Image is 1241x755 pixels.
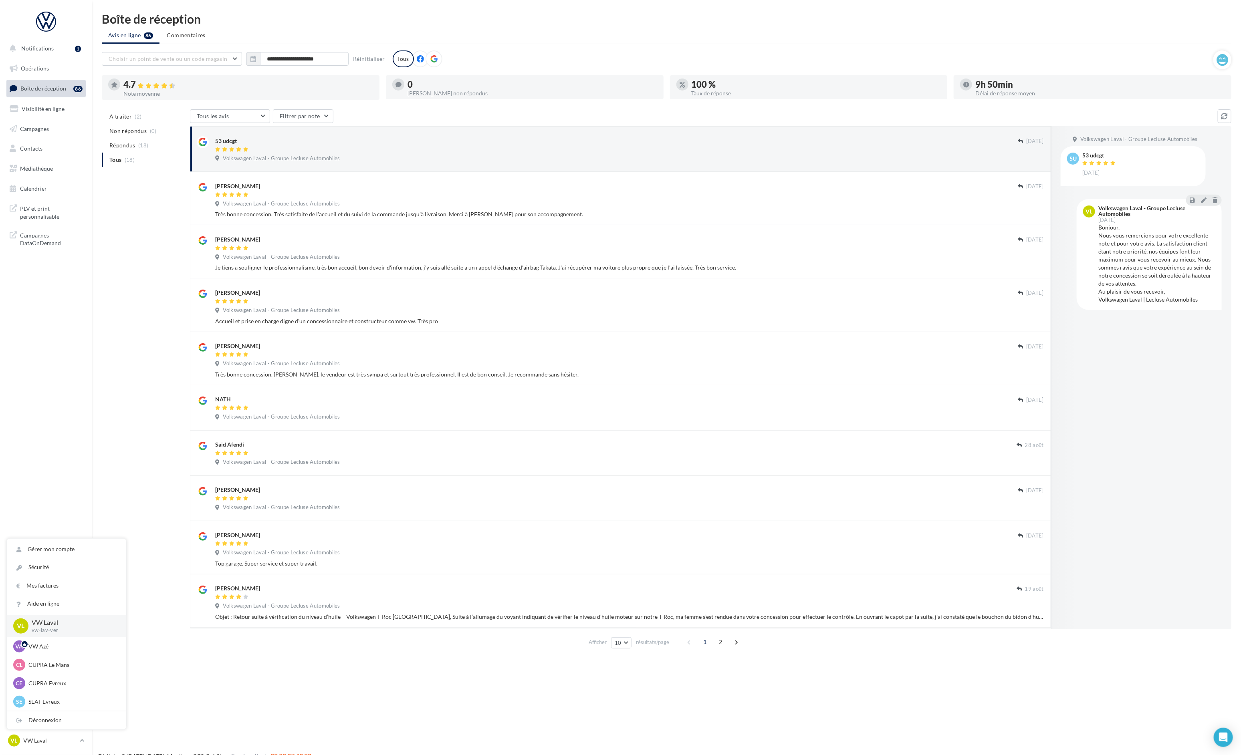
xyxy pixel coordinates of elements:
div: 100 % [692,80,941,89]
div: Très bonne concession. [PERSON_NAME], le vendeur est très sympa et surtout très professionnel. Il... [215,370,1044,379]
span: CE [16,679,23,687]
span: 1 [699,636,712,648]
span: Campagnes DataOnDemand [20,230,83,247]
div: [PERSON_NAME] [215,531,260,539]
div: 53 udcgt [1082,153,1118,158]
button: Choisir un point de vente ou un code magasin [102,52,242,66]
div: Taux de réponse [692,91,941,96]
span: VA [16,642,23,650]
div: Très bonne concession. Très satisfaite de l'accueil et du suivi de la commande jusqu'à livraison.... [215,210,1044,218]
span: [DATE] [1026,487,1044,494]
button: Tous les avis [190,109,270,123]
button: Filtrer par note [273,109,333,123]
span: PLV et print personnalisable [20,203,83,220]
div: Objet : Retour suite à vérification du niveau d’huile – Volkswagen T-Roc [GEOGRAPHIC_DATA], Suite... [215,613,1044,621]
div: Volkswagen Laval - Groupe Lecluse Automobiles [1098,205,1214,217]
p: CUPRA Le Mans [28,661,117,669]
div: 86 [73,86,83,92]
span: 5u [1069,155,1077,163]
span: résultats/page [636,638,669,646]
a: VL VW Laval [6,733,86,748]
span: A traiter [109,113,132,121]
a: Visibilité en ligne [5,101,87,117]
span: Commentaires [167,31,206,39]
span: CL [16,661,22,669]
button: Notifications 1 [5,40,84,57]
span: Volkswagen Laval - Groupe Lecluse Automobiles [223,459,340,466]
span: Volkswagen Laval - Groupe Lecluse Automobiles [223,200,340,207]
span: [DATE] [1098,217,1116,223]
div: Note moyenne [123,91,373,97]
button: Réinitialiser [350,54,388,64]
span: (0) [150,128,157,134]
div: 53 udcgt [215,137,237,145]
a: Sécurité [7,558,126,576]
div: NATH [215,395,231,403]
a: Campagnes DataOnDemand [5,227,87,250]
span: [DATE] [1026,236,1044,244]
span: 2 [714,636,727,648]
div: [PERSON_NAME] [215,342,260,350]
div: Top garage. Super service et super travail. [215,560,1044,568]
div: [PERSON_NAME] [215,584,260,592]
div: Déconnexion [7,711,126,729]
p: VW Laval [23,737,77,745]
a: Mes factures [7,577,126,595]
p: VW Azé [28,642,117,650]
span: Médiathèque [20,165,53,172]
div: Je tiens a souligner le professionnalisme, très bon accueil, bon devoir d'information, j'y suis a... [215,264,1044,272]
span: Campagnes [20,125,49,132]
a: Calendrier [5,180,87,197]
div: Open Intercom Messenger [1214,728,1233,747]
span: Volkswagen Laval - Groupe Lecluse Automobiles [223,413,340,421]
div: Boîte de réception [102,13,1231,25]
span: Non répondus [109,127,147,135]
button: 10 [611,637,632,648]
span: [DATE] [1026,138,1044,145]
span: Notifications [21,45,54,52]
p: CUPRA Evreux [28,679,117,687]
a: Médiathèque [5,160,87,177]
p: SEAT Evreux [28,698,117,706]
div: 0 [408,80,657,89]
div: [PERSON_NAME] [215,182,260,190]
div: Tous [393,50,414,67]
a: Opérations [5,60,87,77]
span: (2) [135,113,142,120]
span: [DATE] [1026,290,1044,297]
span: [DATE] [1082,169,1100,177]
span: [DATE] [1026,183,1044,190]
span: Afficher [589,638,607,646]
span: Choisir un point de vente ou un code magasin [109,55,227,62]
div: Accueil et prise en charge digne d’un concessionnaire et constructeur comme vw. Très pro [215,317,1044,325]
span: Visibilité en ligne [22,105,65,112]
span: Volkswagen Laval - Groupe Lecluse Automobiles [223,504,340,511]
span: Volkswagen Laval - Groupe Lecluse Automobiles [223,549,340,556]
span: Volkswagen Laval - Groupe Lecluse Automobiles [1080,136,1198,143]
span: Volkswagen Laval - Groupe Lecluse Automobiles [223,360,340,367]
span: [DATE] [1026,397,1044,404]
div: Délai de réponse moyen [975,91,1225,96]
span: VL [11,737,18,745]
span: [DATE] [1026,343,1044,350]
span: Opérations [21,65,49,72]
span: 28 août [1025,442,1044,449]
a: Contacts [5,140,87,157]
div: [PERSON_NAME] [215,486,260,494]
a: Boîte de réception86 [5,80,87,97]
span: Volkswagen Laval - Groupe Lecluse Automobiles [223,155,340,162]
a: Campagnes [5,121,87,137]
span: (18) [138,142,148,149]
div: Bonjour, Nous vous remercions pour votre excellente note et pour votre avis. La satisfaction clie... [1098,223,1215,304]
div: 4.7 [123,80,373,89]
div: [PERSON_NAME] [215,289,260,297]
span: Volkswagen Laval - Groupe Lecluse Automobiles [223,254,340,261]
span: Tous les avis [197,113,229,119]
a: Aide en ligne [7,595,126,613]
span: 10 [615,640,622,646]
a: PLV et print personnalisable [5,200,87,223]
span: VL [1086,207,1093,215]
div: [PERSON_NAME] [215,236,260,244]
p: vw-lav-ver [32,627,113,634]
p: VW Laval [32,618,113,627]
